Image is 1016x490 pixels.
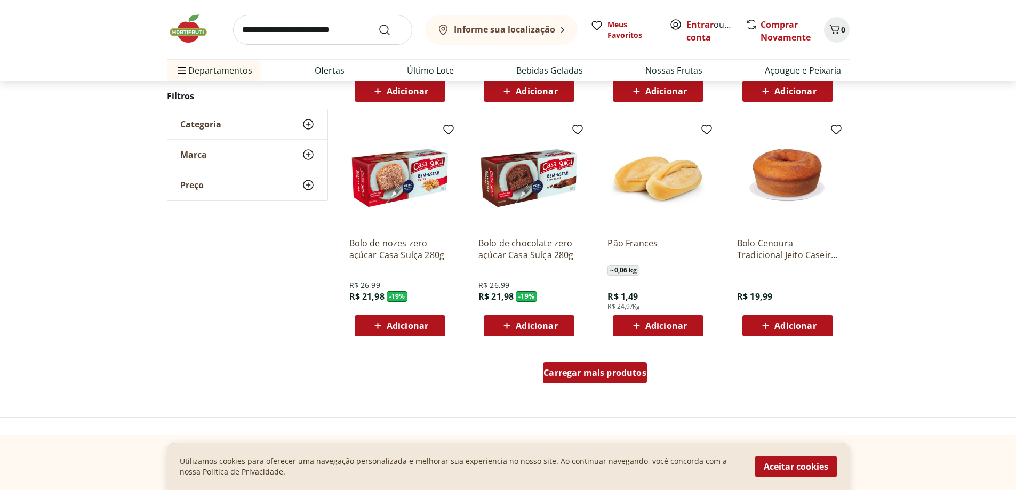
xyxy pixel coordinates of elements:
[484,81,574,102] button: Adicionar
[686,18,734,44] span: ou
[645,322,687,330] span: Adicionar
[454,23,555,35] b: Informe sua localização
[607,19,657,41] span: Meus Favoritos
[607,302,640,311] span: R$ 24,9/Kg
[407,64,454,77] a: Último Lote
[516,322,557,330] span: Adicionar
[645,87,687,95] span: Adicionar
[349,291,385,302] span: R$ 21,98
[387,322,428,330] span: Adicionar
[742,315,833,336] button: Adicionar
[765,64,841,77] a: Açougue e Peixaria
[761,19,811,43] a: Comprar Novamente
[349,237,451,261] a: Bolo de nozes zero açúcar Casa Suíça 280g
[755,456,837,477] button: Aceitar cookies
[355,315,445,336] button: Adicionar
[349,127,451,229] img: Bolo de nozes zero açúcar Casa Suíça 280g
[478,127,580,229] img: Bolo de chocolate zero açúcar Casa Suíça 280g
[180,149,207,160] span: Marca
[607,127,709,229] img: Pão Frances
[484,315,574,336] button: Adicionar
[387,291,408,302] span: - 19 %
[233,15,412,45] input: search
[516,291,537,302] span: - 19 %
[543,368,646,377] span: Carregar mais produtos
[378,23,404,36] button: Submit Search
[737,127,838,229] img: Bolo Cenoura Tradicional Jeito Caseiro 400g
[167,85,328,107] h2: Filtros
[478,237,580,261] a: Bolo de chocolate zero açúcar Casa Suíça 280g
[613,81,703,102] button: Adicionar
[478,280,509,291] span: R$ 26,99
[543,362,647,388] a: Carregar mais produtos
[387,87,428,95] span: Adicionar
[180,119,221,130] span: Categoria
[167,170,327,200] button: Preço
[167,140,327,170] button: Marca
[607,291,638,302] span: R$ 1,49
[349,280,380,291] span: R$ 26,99
[167,109,327,139] button: Categoria
[613,315,703,336] button: Adicionar
[175,58,252,83] span: Departamentos
[590,19,657,41] a: Meus Favoritos
[645,64,702,77] a: Nossas Frutas
[355,81,445,102] button: Adicionar
[167,13,220,45] img: Hortifruti
[180,456,742,477] p: Utilizamos cookies para oferecer uma navegação personalizada e melhorar sua experiencia no nosso ...
[686,19,745,43] a: Criar conta
[742,81,833,102] button: Adicionar
[516,64,583,77] a: Bebidas Geladas
[841,25,845,35] span: 0
[607,265,639,276] span: ~ 0,06 kg
[175,58,188,83] button: Menu
[315,64,345,77] a: Ofertas
[824,17,850,43] button: Carrinho
[686,19,714,30] a: Entrar
[478,291,514,302] span: R$ 21,98
[737,291,772,302] span: R$ 19,99
[774,322,816,330] span: Adicionar
[774,87,816,95] span: Adicionar
[425,15,578,45] button: Informe sua localização
[607,237,709,261] a: Pão Frances
[180,180,204,190] span: Preço
[737,237,838,261] a: Bolo Cenoura Tradicional Jeito Caseiro 400g
[516,87,557,95] span: Adicionar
